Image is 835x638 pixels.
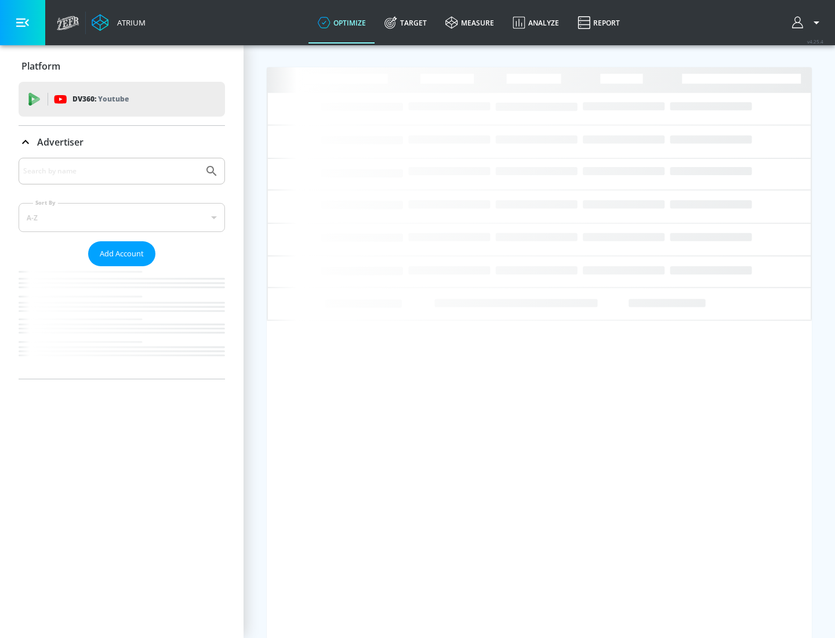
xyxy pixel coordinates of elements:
a: measure [436,2,503,43]
a: Report [568,2,629,43]
span: v 4.25.4 [807,38,823,45]
div: Advertiser [19,126,225,158]
div: Platform [19,50,225,82]
label: Sort By [33,199,58,206]
div: Advertiser [19,158,225,379]
div: A-Z [19,203,225,232]
p: Youtube [98,93,129,105]
a: Target [375,2,436,43]
button: Add Account [88,241,155,266]
a: Atrium [92,14,146,31]
p: DV360: [72,93,129,106]
div: DV360: Youtube [19,82,225,117]
a: optimize [308,2,375,43]
nav: list of Advertiser [19,266,225,379]
p: Advertiser [37,136,83,148]
p: Platform [21,60,60,72]
input: Search by name [23,164,199,179]
span: Add Account [100,247,144,260]
div: Atrium [112,17,146,28]
a: Analyze [503,2,568,43]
